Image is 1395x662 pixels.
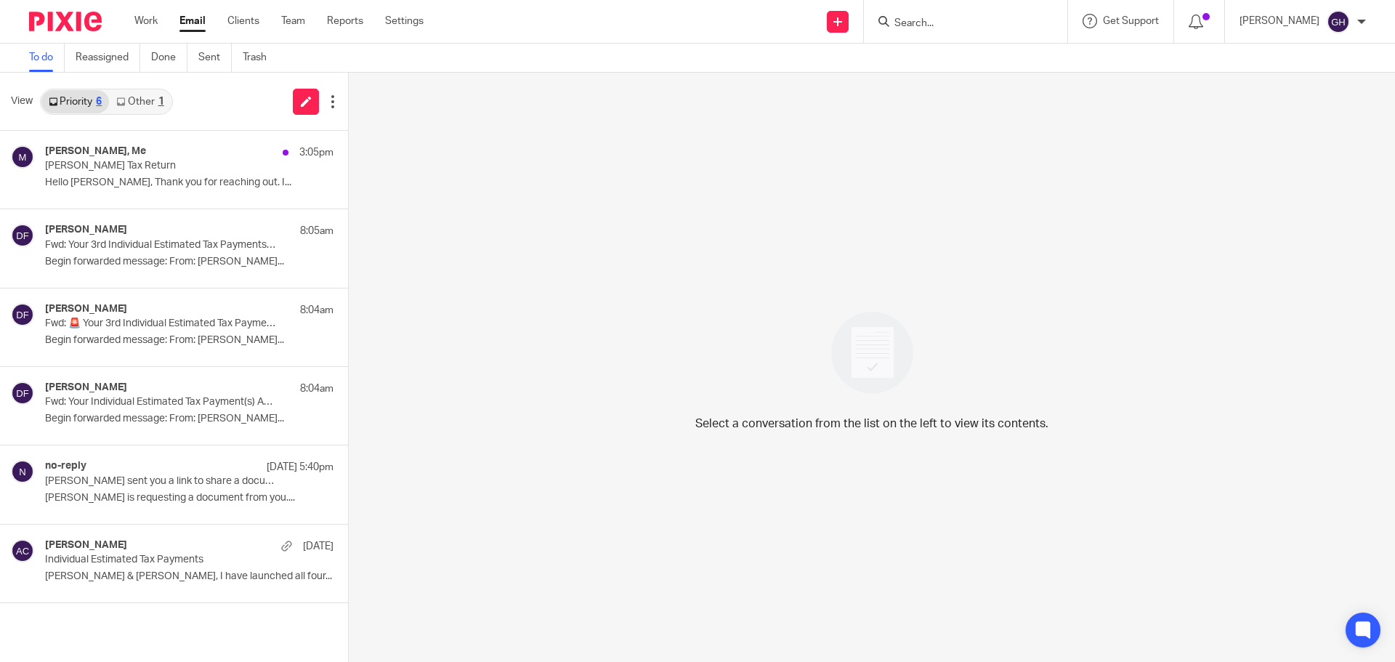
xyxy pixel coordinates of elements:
h4: [PERSON_NAME] [45,382,127,394]
a: Settings [385,14,424,28]
p: 8:04am [300,382,333,396]
p: 8:05am [300,224,333,238]
div: 1 [158,97,164,107]
h4: [PERSON_NAME] [45,303,127,315]
img: svg%3E [11,145,34,169]
a: Trash [243,44,278,72]
h4: [PERSON_NAME] [45,224,127,236]
div: 6 [96,97,102,107]
span: Get Support [1103,16,1159,26]
input: Search [893,17,1024,31]
a: To do [29,44,65,72]
a: Sent [198,44,232,72]
p: Select a conversation from the list on the left to view its contents. [695,415,1048,432]
h4: [PERSON_NAME], Me [45,145,146,158]
p: [PERSON_NAME] Tax Return [45,160,276,172]
p: Begin forwarded message: From: [PERSON_NAME]... [45,334,333,347]
img: svg%3E [11,539,34,562]
img: svg%3E [1327,10,1350,33]
h4: no-reply [45,460,86,472]
span: View [11,94,33,109]
p: Begin forwarded message: From: [PERSON_NAME]... [45,256,333,268]
img: Pixie [29,12,102,31]
p: [PERSON_NAME] [1240,14,1319,28]
img: image [822,302,923,403]
a: Other1 [109,90,171,113]
p: [DATE] 5:40pm [267,460,333,475]
img: svg%3E [11,382,34,405]
p: Fwd: 🚨 Your 3rd Individual Estimated Tax Payments are due soon! ACTION NEEDED [45,318,276,330]
h4: [PERSON_NAME] [45,539,127,552]
p: Hello [PERSON_NAME], Thank you for reaching out. I... [45,177,333,189]
a: Email [179,14,206,28]
p: Fwd: Your 3rd Individual Estimated Tax Payments Are Due Soon! [45,239,276,251]
a: Work [134,14,158,28]
p: 3:05pm [299,145,333,160]
a: Reassigned [76,44,140,72]
p: [PERSON_NAME] is requesting a document from you.... [45,492,333,504]
p: [PERSON_NAME] & [PERSON_NAME], I have launched all four... [45,570,333,583]
p: [DATE] [303,539,333,554]
p: Fwd: Your Individual Estimated Tax Payment(s) Are Due [45,396,276,408]
a: Priority6 [41,90,109,113]
p: Begin forwarded message: From: [PERSON_NAME]... [45,413,333,425]
img: svg%3E [11,303,34,326]
a: Done [151,44,187,72]
p: [PERSON_NAME] sent you a link to share a document [45,475,276,488]
img: svg%3E [11,460,34,483]
p: 8:04am [300,303,333,318]
img: svg%3E [11,224,34,247]
a: Team [281,14,305,28]
p: Individual Estimated Tax Payments [45,554,276,566]
a: Reports [327,14,363,28]
a: Clients [227,14,259,28]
